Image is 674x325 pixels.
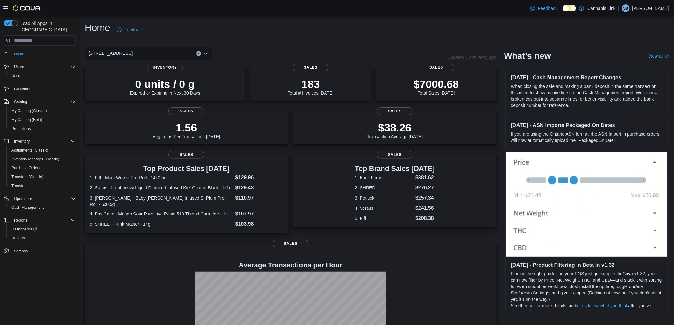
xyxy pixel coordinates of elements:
[448,55,497,60] p: Updated 1 minute(s) ago
[11,85,76,93] span: Customers
[11,108,47,113] span: My Catalog (Classic)
[526,303,536,308] a: docs
[11,157,59,162] span: Inventory Manager (Classic)
[288,78,333,90] p: 183
[355,195,413,201] dt: 3. Potluck
[14,196,33,201] span: Operations
[9,204,46,211] a: Cash Management
[4,47,76,272] nav: Complex example
[11,50,76,58] span: Home
[511,302,662,315] p: See the for more details, and after you’ve given it a try.
[1,84,78,93] button: Customers
[9,182,30,190] a: Transfers
[511,131,662,144] p: If you are using the Ontario ASN format, the ASN Import in purchase orders will now automatically...
[367,121,423,139] div: Transaction Average [DATE]
[1,97,78,106] button: Catalog
[355,174,413,181] dt: 1. Back Forty
[90,185,233,191] dt: 2. Status - Lamborkiwi Liquid Diamond Infused Kief Coated Blunt - 1x1g
[9,173,76,181] span: Transfers (Classic)
[11,138,32,145] button: Inventory
[11,236,25,241] span: Reports
[618,4,620,12] p: |
[196,51,201,56] button: Clear input
[203,51,208,56] button: Open list of options
[153,121,220,134] p: 1.56
[14,64,24,69] span: Users
[90,195,233,208] dt: 3. [PERSON_NAME] - Baby [PERSON_NAME] Infused S. Plum Pre-Roll - 5x0.5g
[235,174,283,181] dd: $129.96
[9,116,76,124] span: My Catalog (Beta)
[528,2,560,15] a: Feedback
[11,216,30,224] button: Reports
[6,203,78,212] button: Cash Management
[511,271,662,302] p: Finding the right product in your POS just got simpler. In Cova v1.32, you can now filter by Pric...
[11,148,48,153] span: Adjustments (Classic)
[9,146,51,154] a: Adjustments (Classic)
[124,26,144,33] span: Feedback
[11,117,42,122] span: My Catalog (Beta)
[11,205,44,210] span: Cash Management
[235,220,283,228] dd: $103.98
[1,194,78,203] button: Operations
[511,122,662,128] h3: [DATE] - ASN Imports Packaged On Dates
[1,216,78,225] button: Reports
[415,215,435,222] dd: $208.38
[355,185,413,191] dt: 2. SHRED
[14,218,27,223] span: Reports
[9,164,76,172] span: Purchase Orders
[293,64,328,71] span: Sales
[168,107,204,115] span: Sales
[11,98,30,106] button: Catalog
[649,53,669,59] a: View allExternal link
[377,151,413,159] span: Sales
[9,164,43,172] a: Purchase Orders
[9,182,76,190] span: Transfers
[587,4,616,12] p: Cannabis Link
[6,164,78,173] button: Purchase Orders
[9,225,39,233] a: Dashboards
[665,54,669,58] svg: External link
[355,205,413,211] dt: 4. Versus
[355,165,435,173] h3: Top Brand Sales [DATE]
[9,173,46,181] a: Transfers (Classic)
[11,216,76,224] span: Reports
[168,151,204,159] span: Sales
[11,195,35,202] button: Operations
[90,174,233,181] dt: 1. Piff - Maui Wowie Pre-Roll - 14x0.5g
[1,137,78,146] button: Inventory
[1,49,78,59] button: Home
[89,49,133,57] span: [STREET_ADDRESS]
[6,173,78,181] button: Transfers (Classic)
[9,234,76,242] span: Reports
[377,107,413,115] span: Sales
[11,195,76,202] span: Operations
[11,85,35,93] a: Customers
[11,63,26,71] button: Users
[9,155,76,163] span: Inventory Manager (Classic)
[9,72,24,80] a: Users
[6,106,78,115] button: My Catalog (Classic)
[14,139,30,144] span: Inventory
[623,4,628,12] span: SB
[130,78,200,95] div: Expired or Expiring in Next 30 Days
[6,146,78,155] button: Adjustments (Classic)
[235,184,283,192] dd: $129.43
[235,210,283,218] dd: $107.97
[9,146,76,154] span: Adjustments (Classic)
[538,5,557,11] span: Feedback
[9,225,76,233] span: Dashboards
[90,221,233,227] dt: 5. SHRED - Funk Master - 14g
[14,249,28,254] span: Settings
[6,71,78,80] button: Users
[9,125,76,132] span: Promotions
[11,247,76,255] span: Settings
[504,51,551,61] h2: What's new
[11,63,76,71] span: Users
[14,87,32,92] span: Customers
[511,262,662,268] h3: [DATE] - Product Filtering in Beta in v1.32
[6,181,78,190] button: Transfers
[6,225,78,234] a: Dashboards
[11,166,40,171] span: Purchase Orders
[415,204,435,212] dd: $241.56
